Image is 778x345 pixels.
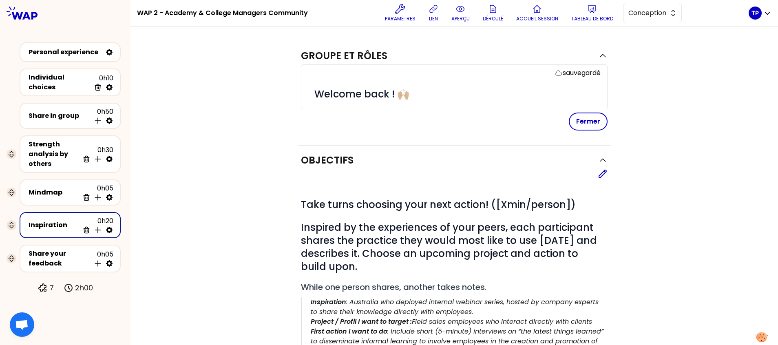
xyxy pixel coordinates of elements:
button: TP [749,7,771,20]
div: Share in group [29,111,91,121]
button: lien [425,1,442,25]
div: 0h50 [91,107,113,125]
p: 2h00 [75,282,93,294]
p: 7 [49,282,54,294]
div: Personal experience [29,47,102,57]
div: Share your feedback [29,249,91,268]
button: Déroulé [480,1,506,25]
p: aperçu [451,15,470,22]
div: Ouvrir le chat [10,312,34,337]
p: Tableau de bord [571,15,613,22]
div: 0h20 [79,216,113,234]
button: Accueil session [513,1,561,25]
button: Conception [623,3,682,23]
h2: Groupe et rôles [301,49,387,62]
p: Paramètres [385,15,416,22]
div: Mindmap [29,188,79,197]
strong: Inspiration [311,297,346,307]
div: 0h30 [79,145,113,163]
button: Fermer [569,113,608,130]
span: While one person shares, another takes notes. [301,281,486,293]
p: : Australia who deployed internal webinar series, hosted by company experts to share their knowle... [311,297,608,317]
strong: First action I want to do [311,327,387,336]
button: Groupe et rôles [301,49,608,62]
p: Déroulé [483,15,503,22]
div: Strength analysis by others [29,139,79,169]
p: TP [751,9,759,17]
div: 0h10 [91,73,113,91]
p: Field sales employees who interact directly with clients [311,317,608,327]
span: Inspired by the experiences of your peers, each participant shares the practice they would most l... [301,221,599,273]
button: Paramètres [382,1,419,25]
div: Inspiration [29,220,79,230]
p: lien [429,15,438,22]
div: 0h05 [91,250,113,268]
h2: Objectifs [301,154,354,167]
div: sauvegardé [555,68,601,78]
span: Welcome back ! 🙌🏼 [314,87,409,101]
strong: Project / Profil I want to target : [311,317,412,326]
span: Conception [628,8,665,18]
div: Individual choices [29,73,91,92]
button: aperçu [448,1,473,25]
span: Take turns choosing your next action! ([Xmin/person]) [301,198,576,211]
p: Accueil session [516,15,558,22]
div: 0h05 [79,184,113,201]
button: Objectifs [301,154,608,167]
button: Tableau de bord [568,1,617,25]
